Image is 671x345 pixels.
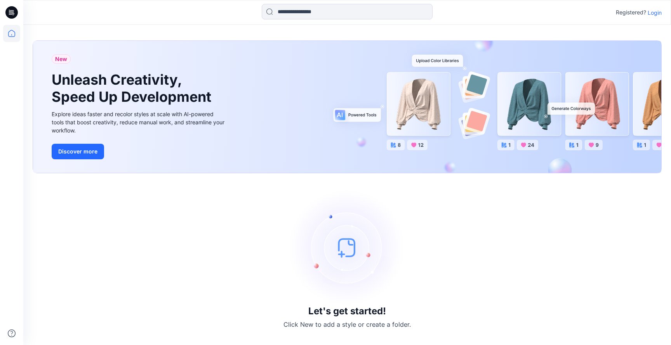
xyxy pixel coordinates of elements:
h3: Let's get started! [308,306,386,317]
div: Explore ideas faster and recolor styles at scale with AI-powered tools that boost creativity, red... [52,110,226,134]
p: Click New to add a style or create a folder. [283,320,411,329]
p: Login [648,9,662,17]
img: empty-state-image.svg [289,189,405,306]
button: Discover more [52,144,104,159]
a: Discover more [52,144,226,159]
h1: Unleash Creativity, Speed Up Development [52,71,215,105]
p: Registered? [616,8,646,17]
span: New [55,54,67,64]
